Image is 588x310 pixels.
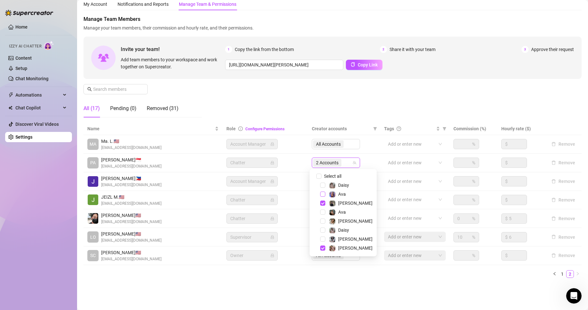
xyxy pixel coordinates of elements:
p: Learn about our AI Chatter - Izzy [6,97,114,104]
span: left [553,272,557,276]
li: 2 [566,270,574,278]
th: Name [83,123,223,135]
span: Owner [230,251,274,260]
a: Setup [15,66,27,71]
img: Ava [329,210,335,215]
span: lock [270,142,274,146]
span: MA [90,141,96,148]
div: My Account [83,1,107,8]
a: Configure Permissions [245,127,285,131]
span: Help [75,216,86,221]
button: Remove [549,159,578,167]
button: Remove [549,177,578,185]
span: SC [90,252,96,259]
span: Copy the link from the bottom [235,46,294,53]
p: Onboarding to Supercreator [6,64,114,71]
li: Previous Page [551,270,558,278]
div: Manage Team & Permissions [179,1,236,8]
span: lock [270,161,274,165]
span: Tags [384,125,394,132]
div: All (17) [83,105,100,112]
span: [PERSON_NAME] [338,245,373,251]
span: Select tree node [320,237,325,242]
span: 13 articles [6,178,30,185]
button: Copy Link [346,60,382,70]
img: Daisy [329,228,335,233]
a: Chat Monitoring [15,76,48,81]
h2: 5 collections [6,38,122,45]
span: [EMAIL_ADDRESS][DOMAIN_NAME] [101,237,162,244]
span: copy [351,62,355,67]
span: Select tree node [320,201,325,206]
span: Share it with your team [390,46,435,53]
img: Paige [329,219,335,224]
span: [PERSON_NAME] 🇺🇸 [101,249,162,256]
span: [EMAIL_ADDRESS][DOMAIN_NAME] [101,256,162,262]
span: filter [443,127,446,131]
div: Notifications and Reports [118,1,169,8]
span: JEIZL M. 🇺🇸 [101,194,162,201]
p: Answers to your common questions [6,170,114,177]
th: Hourly rate ($) [497,123,545,135]
button: Messages [32,200,64,226]
button: Help [64,200,96,226]
span: [PERSON_NAME] [338,219,373,224]
button: left [551,270,558,278]
li: Next Page [574,270,582,278]
span: Account Manager [230,139,274,149]
a: Settings [15,134,32,140]
span: filter [441,124,448,133]
img: john kenneth santillan [88,213,98,224]
span: Invite your team! [121,45,225,53]
span: [PERSON_NAME] 🇺🇸 [101,212,162,219]
img: Ava [329,192,335,197]
span: thunderbolt [8,92,13,98]
span: 2 Accounts [313,159,341,167]
button: Remove [549,196,578,204]
a: Home [15,24,28,30]
span: [EMAIL_ADDRESS][DOMAIN_NAME] [101,163,162,169]
img: Anna [329,201,335,206]
img: Chat Copilot [8,106,13,110]
span: Copy Link [358,62,378,67]
span: filter [372,124,378,133]
span: [EMAIL_ADDRESS][DOMAIN_NAME] [101,182,162,188]
span: Chatter [230,214,274,223]
span: Select all [321,173,344,180]
span: search [87,87,92,91]
span: 1 [225,46,232,53]
span: 2 [380,46,387,53]
button: Remove [549,233,578,241]
span: Add team members to your workspace and work together on Supercreator. [121,56,223,70]
span: Account Manager [230,177,274,186]
span: [PERSON_NAME] 🇵🇭 [101,175,162,182]
p: Billing [6,195,114,202]
img: Anna [329,245,335,251]
div: Pending (0) [110,105,136,112]
span: Ava [338,210,346,215]
span: Approve their request [531,46,574,53]
a: Content [15,56,32,61]
p: Getting Started [6,56,114,63]
div: Removed (31) [147,105,179,112]
span: Supervisor [230,232,274,242]
button: right [574,270,582,278]
span: Select tree node [320,228,325,233]
button: Remove [549,215,578,222]
span: Messages [37,216,59,221]
span: [PERSON_NAME] [338,201,373,206]
span: 2 Accounts [316,159,338,166]
span: Home [9,216,22,221]
span: [EMAIL_ADDRESS][DOMAIN_NAME] [101,201,162,207]
span: [EMAIL_ADDRESS][DOMAIN_NAME] [101,219,162,225]
span: Daisy [338,228,349,233]
p: Learn about the Supercreator platform and its features [6,130,114,143]
img: JEIZL MALLARI [88,194,98,205]
a: Discover Viral Videos [15,122,59,127]
span: Select tree node [320,192,325,197]
span: lock [270,254,274,257]
span: PA [90,159,96,166]
span: Automations [15,90,61,100]
input: Search members [93,86,139,93]
span: info-circle [238,126,243,131]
